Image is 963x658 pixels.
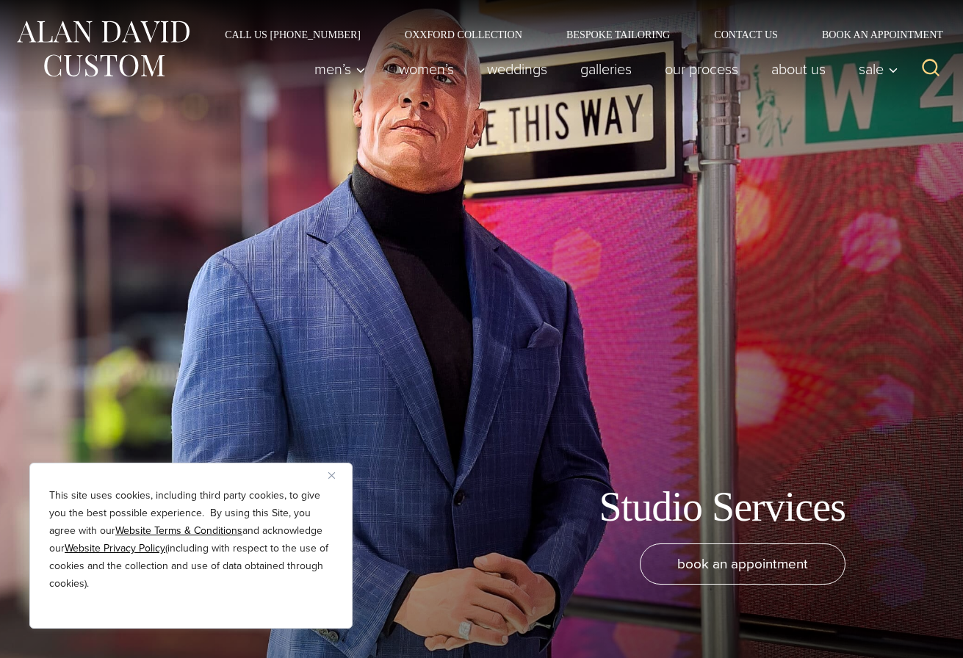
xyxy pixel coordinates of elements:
[599,482,845,532] h1: Studio Services
[328,472,335,479] img: Close
[49,487,333,593] p: This site uses cookies, including third party cookies, to give you the best possible experience. ...
[755,54,843,84] a: About Us
[328,466,346,484] button: Close
[203,29,383,40] a: Call Us [PHONE_NUMBER]
[913,51,948,87] button: View Search Form
[203,29,948,40] nav: Secondary Navigation
[298,54,906,84] nav: Primary Navigation
[800,29,948,40] a: Book an Appointment
[471,54,564,84] a: weddings
[383,29,544,40] a: Oxxford Collection
[649,54,755,84] a: Our Process
[65,540,165,556] a: Website Privacy Policy
[859,62,898,76] span: Sale
[677,553,808,574] span: book an appointment
[640,543,845,585] a: book an appointment
[544,29,692,40] a: Bespoke Tailoring
[15,16,191,82] img: Alan David Custom
[564,54,649,84] a: Galleries
[692,29,800,40] a: Contact Us
[383,54,471,84] a: Women’s
[314,62,366,76] span: Men’s
[115,523,242,538] a: Website Terms & Conditions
